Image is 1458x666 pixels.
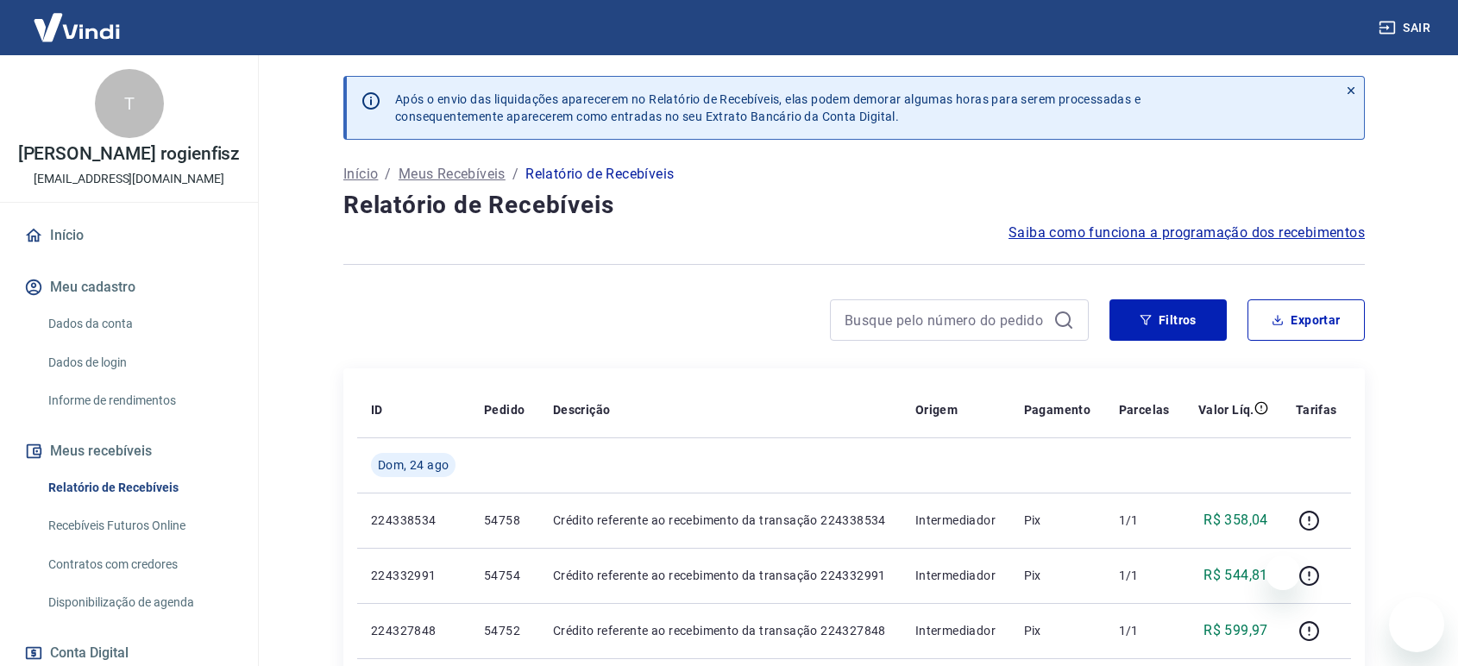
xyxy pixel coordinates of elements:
[1024,401,1091,418] p: Pagamento
[41,470,237,506] a: Relatório de Recebíveis
[512,164,518,185] p: /
[1203,510,1268,531] p: R$ 358,04
[399,164,506,185] a: Meus Recebíveis
[915,567,996,584] p: Intermediador
[915,401,958,418] p: Origem
[1389,597,1444,652] iframe: Botão para abrir a janela de mensagens
[41,585,237,620] a: Disponibilização de agenda
[484,567,525,584] p: 54754
[1203,565,1268,586] p: R$ 544,81
[1119,622,1171,639] p: 1/1
[95,69,164,138] div: T
[915,512,996,529] p: Intermediador
[34,170,224,188] p: [EMAIL_ADDRESS][DOMAIN_NAME]
[378,456,449,474] span: Dom, 24 ago
[18,145,241,163] p: [PERSON_NAME] rogienfisz
[484,401,525,418] p: Pedido
[395,91,1141,125] p: Após o envio das liquidações aparecerem no Relatório de Recebíveis, elas podem demorar algumas ho...
[915,622,996,639] p: Intermediador
[1109,299,1227,341] button: Filtros
[1203,620,1268,641] p: R$ 599,97
[484,512,525,529] p: 54758
[21,217,237,254] a: Início
[21,1,133,53] img: Vindi
[1119,401,1170,418] p: Parcelas
[484,622,525,639] p: 54752
[41,547,237,582] a: Contratos com credores
[1024,512,1091,529] p: Pix
[553,401,611,418] p: Descrição
[1119,512,1171,529] p: 1/1
[371,512,456,529] p: 224338534
[1266,556,1300,590] iframe: Fechar mensagem
[553,567,888,584] p: Crédito referente ao recebimento da transação 224332991
[1198,401,1254,418] p: Valor Líq.
[1119,567,1171,584] p: 1/1
[525,164,674,185] p: Relatório de Recebíveis
[41,306,237,342] a: Dados da conta
[21,268,237,306] button: Meu cadastro
[1009,223,1365,243] a: Saiba como funciona a programação dos recebimentos
[371,622,456,639] p: 224327848
[1375,12,1437,44] button: Sair
[1296,401,1337,418] p: Tarifas
[371,567,456,584] p: 224332991
[1024,567,1091,584] p: Pix
[553,622,888,639] p: Crédito referente ao recebimento da transação 224327848
[41,508,237,543] a: Recebíveis Futuros Online
[553,512,888,529] p: Crédito referente ao recebimento da transação 224338534
[845,307,1046,333] input: Busque pelo número do pedido
[343,188,1365,223] h4: Relatório de Recebíveis
[41,345,237,380] a: Dados de login
[343,164,378,185] a: Início
[1024,622,1091,639] p: Pix
[21,432,237,470] button: Meus recebíveis
[371,401,383,418] p: ID
[41,383,237,418] a: Informe de rendimentos
[1247,299,1365,341] button: Exportar
[385,164,391,185] p: /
